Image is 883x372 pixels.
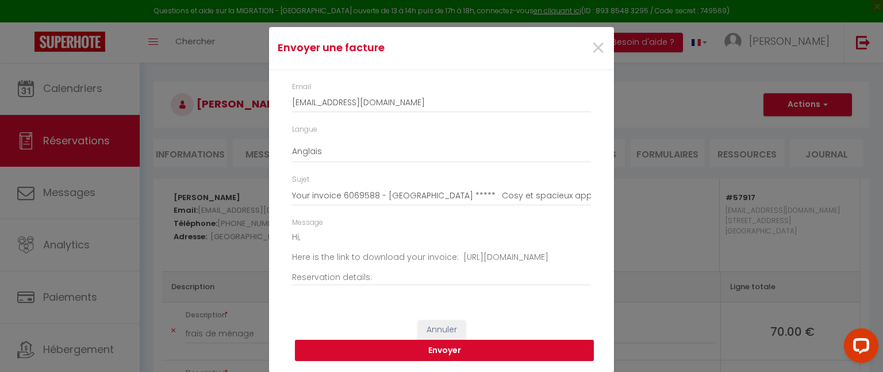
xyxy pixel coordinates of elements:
[418,320,466,340] button: Annuler
[591,36,605,61] button: Close
[292,82,311,93] label: Email
[292,217,323,228] label: Message
[295,340,594,362] button: Envoyer
[278,40,491,56] h4: Envoyer une facture
[591,31,605,66] span: ×
[292,174,309,185] label: Sujet
[292,124,317,135] label: Langue
[835,324,883,372] iframe: LiveChat chat widget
